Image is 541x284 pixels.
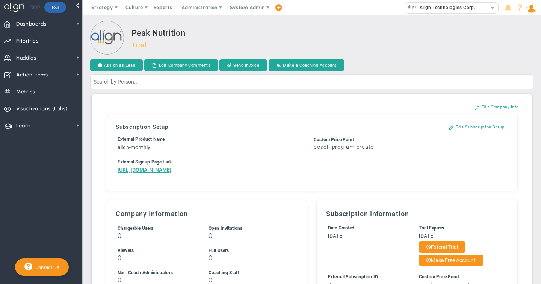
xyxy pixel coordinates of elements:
span: Visualizations (Labs) [16,101,68,117]
button: Extend Trial [419,241,465,253]
div: External Subscription ID [328,273,405,281]
input: Search by Person... [90,74,533,89]
div: Trial Expires [419,224,496,232]
span: [DATE] [328,233,344,239]
img: 50249.Person.photo [526,3,536,13]
button: Edit Company Comments [144,59,218,71]
button: Edit Subscription Setup [441,121,512,133]
img: Loading... [90,21,124,55]
span: System Admin [230,5,265,10]
div: Date Created [328,224,405,232]
button: Make Free Account [419,255,483,266]
div: External Signup Page Link [118,159,310,166]
h3: 0 [118,232,195,239]
h3: 0 [209,276,286,284]
span: [DATE] [419,233,435,239]
span: Full Users [209,248,229,253]
span: Chargeable Users [118,226,154,231]
h3: 0 [118,276,195,284]
button: Assign as Lead [90,59,143,71]
span: align-monthly [118,144,150,150]
h3: Subscription Information [326,210,508,218]
div: External Product Name [118,136,310,143]
span: Viewers [118,248,134,253]
h3: Company Information [116,210,298,218]
span: Strategy [91,5,113,10]
button: Edit Company Info [467,101,526,113]
h3: 0 [118,254,195,261]
span: select [487,3,498,13]
div: Custom Price Point [419,273,496,281]
h2: Peak Nutrition [131,28,533,39]
button: Send Invoice [219,59,267,71]
h3: 0 [209,254,286,261]
span: Custom Price Point [314,137,354,142]
span: Coaching Staff [209,270,239,275]
span: Dashboards [16,16,47,32]
span: Administration [181,5,217,10]
h3: Subscription Setup [116,124,508,130]
label: Includes Users + Open Invitations, excludes Coaching Staff [118,225,154,231]
span: Learn [16,118,30,134]
span: Contact Us [32,264,59,270]
span: Align Technologies Corp. [416,3,475,12]
img: 10991.Company.photo [407,3,416,12]
span: Action Items [16,67,48,83]
span: Open Invitations [209,226,243,231]
h3: coach-program-create [314,144,506,151]
span: Non-Coach Administrators [118,270,173,275]
span: Huddles [16,50,36,66]
h3: 0 [209,232,286,239]
span: Culture [125,5,143,10]
span: Priorities [16,33,39,49]
button: Make a Coaching Account [269,59,344,71]
a: [URL][DOMAIN_NAME] [118,167,172,173]
span: Metrics [16,84,35,100]
h3: Trial [131,41,533,49]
